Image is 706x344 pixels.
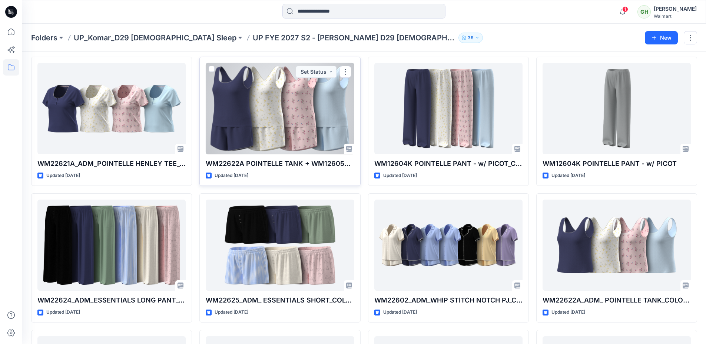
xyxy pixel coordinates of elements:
[31,33,57,43] a: Folders
[654,13,697,19] div: Walmart
[374,63,523,154] a: WM12604K POINTELLE PANT - w/ PICOT_COLORWAY
[654,4,697,13] div: [PERSON_NAME]
[551,308,585,316] p: Updated [DATE]
[215,308,248,316] p: Updated [DATE]
[46,172,80,180] p: Updated [DATE]
[206,158,354,169] p: WM22622A POINTELLE TANK + WM12605K POINTELLE SHORT -w- PICOT_COLORWAY
[622,6,628,12] span: 1
[543,63,691,154] a: WM12604K POINTELLE PANT - w/ PICOT
[551,172,585,180] p: Updated [DATE]
[637,5,651,19] div: GH
[383,308,417,316] p: Updated [DATE]
[206,63,354,154] a: WM22622A POINTELLE TANK + WM12605K POINTELLE SHORT -w- PICOT_COLORWAY
[37,295,186,305] p: WM22624_ADM_ESSENTIALS LONG PANT_COLORWAY
[374,200,523,291] a: WM22602_ADM_WHIP STITCH NOTCH PJ_COLORWAY
[543,200,691,291] a: WM22622A_ADM_ POINTELLE TANK_COLORWAY
[374,158,523,169] p: WM12604K POINTELLE PANT - w/ PICOT_COLORWAY
[46,308,80,316] p: Updated [DATE]
[74,33,236,43] a: UP_Komar_D29 [DEMOGRAPHIC_DATA] Sleep
[374,295,523,305] p: WM22602_ADM_WHIP STITCH NOTCH PJ_COLORWAY
[215,172,248,180] p: Updated [DATE]
[468,34,474,42] p: 36
[37,63,186,154] a: WM22621A_ADM_POINTELLE HENLEY TEE_COLORWAY
[543,158,691,169] p: WM12604K POINTELLE PANT - w/ PICOT
[206,200,354,291] a: WM22625_ADM_ ESSENTIALS SHORT_COLORWAY
[543,295,691,305] p: WM22622A_ADM_ POINTELLE TANK_COLORWAY
[458,33,483,43] button: 36
[37,158,186,169] p: WM22621A_ADM_POINTELLE HENLEY TEE_COLORWAY
[206,295,354,305] p: WM22625_ADM_ ESSENTIALS SHORT_COLORWAY
[645,31,678,44] button: New
[383,172,417,180] p: Updated [DATE]
[37,200,186,291] a: WM22624_ADM_ESSENTIALS LONG PANT_COLORWAY
[253,33,455,43] p: UP FYE 2027 S2 - [PERSON_NAME] D29 [DEMOGRAPHIC_DATA] Sleepwear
